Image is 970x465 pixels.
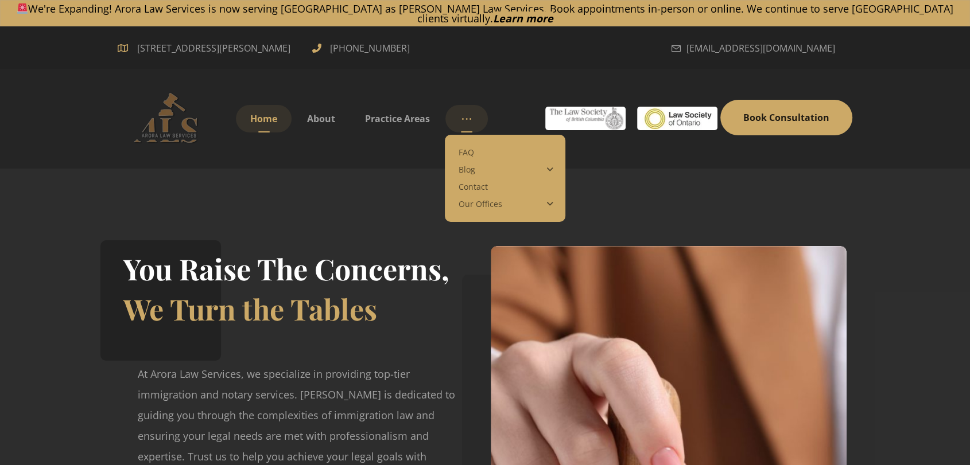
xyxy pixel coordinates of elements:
img: # [545,107,626,130]
span: About [307,112,335,125]
a: [STREET_ADDRESS][PERSON_NAME] [118,41,295,53]
a: [PHONE_NUMBER] [312,41,413,53]
img: # [637,107,717,130]
span: Blog [459,164,475,175]
span: [STREET_ADDRESS][PERSON_NAME] [133,39,295,57]
img: 🚨 [17,3,28,14]
a: Book Consultation [720,100,852,135]
span: Book Consultation [743,111,829,124]
span: Contact [459,181,488,192]
span: [EMAIL_ADDRESS][DOMAIN_NAME] [686,39,835,57]
a: Learn more [493,11,553,25]
span: [PHONE_NUMBER] [327,39,413,57]
span: FAQ [459,147,474,158]
p: We're Expanding! Arora Law Services is now serving [GEOGRAPHIC_DATA] as [PERSON_NAME] Law Service... [1,3,969,23]
span: Our Offices [459,198,502,209]
a: Practice Areas [351,105,444,132]
span: Home [250,112,277,125]
a: More links [445,105,488,132]
a: Home [236,105,292,132]
a: Advocate (IN) | Barrister (CA) | Solicitor | Notary Public [118,92,221,143]
span: Practice Areas [365,112,430,125]
h2: You Raise The Concerns, [123,249,449,289]
img: Arora Law Services [118,92,221,143]
a: About [293,105,350,132]
span: We Turn the Tables [123,290,377,328]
